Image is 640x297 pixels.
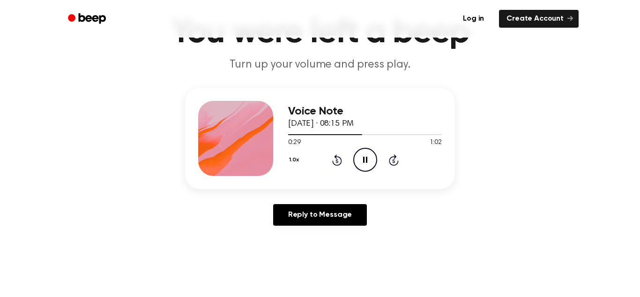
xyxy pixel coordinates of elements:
[140,57,500,73] p: Turn up your volume and press play.
[288,120,354,128] span: [DATE] · 08:15 PM
[499,10,579,28] a: Create Account
[454,8,493,30] a: Log in
[273,204,367,226] a: Reply to Message
[288,152,302,168] button: 1.0x
[61,10,114,28] a: Beep
[430,138,442,148] span: 1:02
[288,105,442,118] h3: Voice Note
[288,138,300,148] span: 0:29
